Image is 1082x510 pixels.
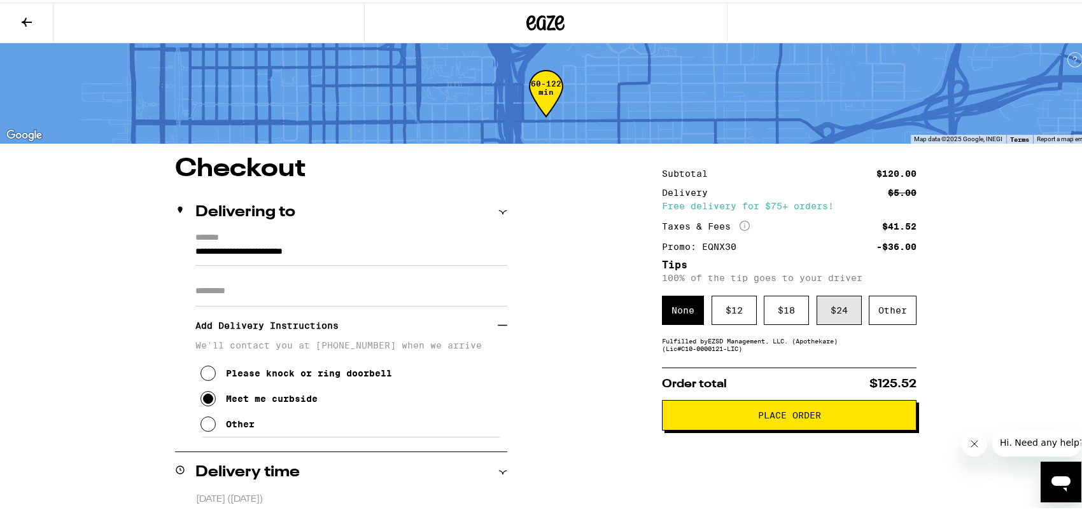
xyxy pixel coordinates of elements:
[662,218,750,230] div: Taxes & Fees
[662,199,917,208] div: Free delivery for $75+ orders!
[195,462,300,478] h2: Delivery time
[226,417,255,427] div: Other
[662,293,704,322] div: None
[992,426,1081,454] iframe: Message from company
[662,334,917,350] div: Fulfilled by EZSD Management, LLC. (Apothekare) (Lic# C10-0000121-LIC )
[888,186,917,195] div: $5.00
[195,308,498,338] h3: Add Delivery Instructions
[200,358,392,383] button: Please knock or ring doorbell
[817,293,862,322] div: $ 24
[662,167,717,176] div: Subtotal
[764,293,809,322] div: $ 18
[8,9,92,19] span: Hi. Need any help?
[1010,133,1029,141] a: Terms
[195,338,507,348] p: We'll contact you at [PHONE_NUMBER] when we arrive
[226,391,318,401] div: Meet me curbside
[662,376,727,387] span: Order total
[226,366,392,376] div: Please knock or ring doorbell
[529,77,563,125] div: 60-122 min
[914,133,1002,140] span: Map data ©2025 Google, INEGI
[869,293,917,322] div: Other
[662,397,917,428] button: Place Order
[882,219,917,228] div: $41.52
[712,293,757,322] div: $ 12
[662,186,717,195] div: Delivery
[876,240,917,249] div: -$36.00
[962,429,987,454] iframe: Close message
[876,167,917,176] div: $120.00
[3,125,45,141] a: Open this area in Google Maps (opens a new window)
[200,409,255,434] button: Other
[1041,459,1081,500] iframe: Button to launch messaging window
[662,258,917,268] h5: Tips
[662,270,917,280] p: 100% of the tip goes to your driver
[195,202,295,217] h2: Delivering to
[758,408,821,417] span: Place Order
[196,491,507,503] p: [DATE] ([DATE])
[869,376,917,387] span: $125.52
[200,383,318,409] button: Meet me curbside
[3,125,45,141] img: Google
[662,240,745,249] div: Promo: EQNX30
[175,154,507,179] h1: Checkout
